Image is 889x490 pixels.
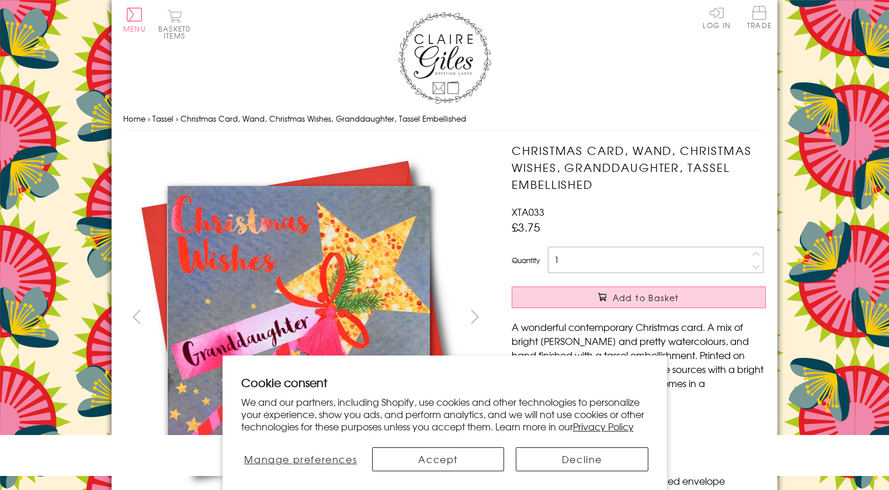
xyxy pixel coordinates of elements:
p: A wonderful contemporary Christmas card. A mix of bright [PERSON_NAME] and pretty watercolours, a... [512,320,766,404]
span: › [148,113,150,124]
h1: Christmas Card, Wand, Christmas Wishes, Granddaughter, Tassel Embellished [512,142,766,192]
button: Manage preferences [241,447,361,471]
span: 0 items [164,23,190,41]
span: XTA033 [512,205,544,219]
button: next [462,303,488,330]
a: Tassel [152,113,173,124]
span: Christmas Card, Wand, Christmas Wishes, Granddaughter, Tassel Embellished [180,113,466,124]
a: Home [123,113,145,124]
button: Accept [372,447,504,471]
button: prev [123,303,150,330]
a: Trade [747,6,772,31]
label: Quantity [512,255,540,265]
span: £3.75 [512,219,540,235]
nav: breadcrumbs [123,107,766,131]
a: Privacy Policy [573,419,634,433]
p: We and our partners, including Shopify, use cookies and other technologies to personalize your ex... [241,396,648,432]
span: Add to Basket [613,292,679,303]
button: Decline [516,447,648,471]
span: › [176,113,178,124]
button: Basket0 items [158,9,190,39]
span: Manage preferences [244,452,357,466]
span: Menu [123,23,146,34]
button: Add to Basket [512,287,766,308]
button: Menu [123,8,146,32]
img: Claire Giles Greetings Cards [398,12,491,104]
span: Trade [747,6,772,29]
a: Log In [703,6,731,29]
h2: Cookie consent [241,374,648,391]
